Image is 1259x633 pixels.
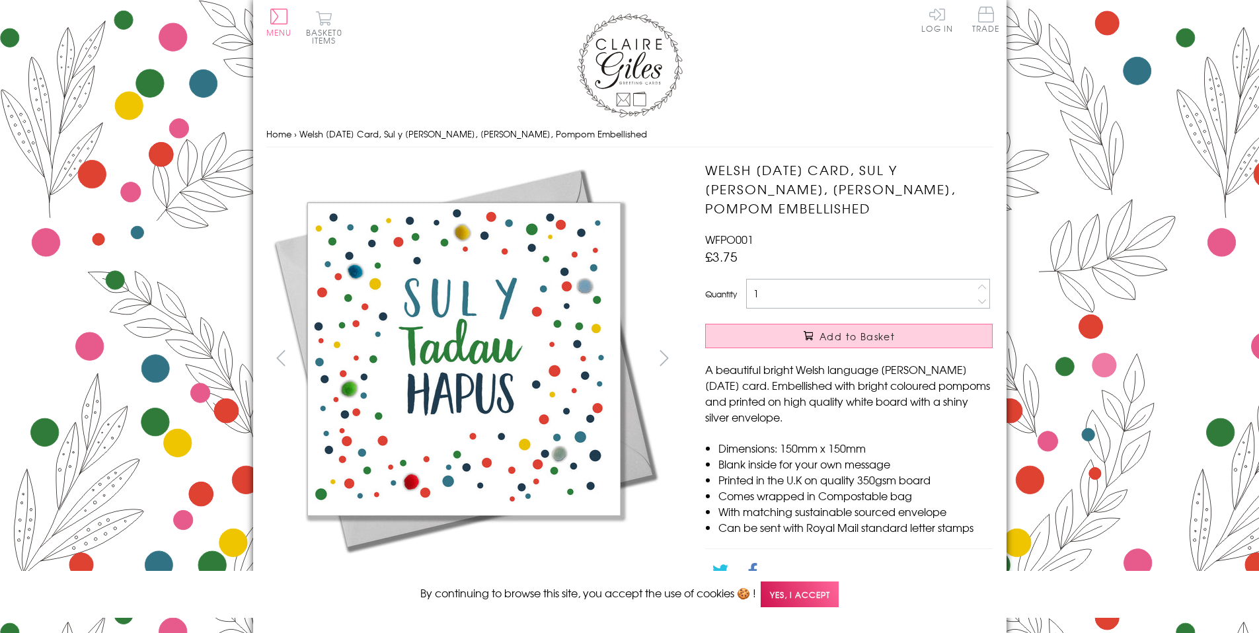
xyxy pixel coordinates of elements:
[679,161,1075,519] img: Welsh Father's Day Card, Sul y Tadau Hapus, Dotty, Pompom Embellished
[299,128,647,140] span: Welsh [DATE] Card, Sul y [PERSON_NAME], [PERSON_NAME], Pompom Embellished
[312,26,342,46] span: 0 items
[761,581,839,607] span: Yes, I accept
[266,343,296,373] button: prev
[705,247,738,266] span: £3.75
[306,11,342,44] button: Basket0 items
[705,288,737,300] label: Quantity
[266,121,993,148] nav: breadcrumbs
[718,519,993,535] li: Can be sent with Royal Mail standard letter stamps
[577,13,683,118] img: Claire Giles Greetings Cards
[972,7,1000,32] span: Trade
[266,9,292,36] button: Menu
[718,456,993,472] li: Blank inside for your own message
[718,440,993,456] li: Dimensions: 150mm x 150mm
[718,488,993,503] li: Comes wrapped in Compostable bag
[266,161,662,557] img: Welsh Father's Day Card, Sul y Tadau Hapus, Dotty, Pompom Embellished
[972,7,1000,35] a: Trade
[705,161,993,217] h1: Welsh [DATE] Card, Sul y [PERSON_NAME], [PERSON_NAME], Pompom Embellished
[266,26,292,38] span: Menu
[921,7,953,32] a: Log In
[266,128,291,140] a: Home
[705,231,753,247] span: WFPO001
[294,128,297,140] span: ›
[718,503,993,519] li: With matching sustainable sourced envelope
[820,330,895,343] span: Add to Basket
[718,472,993,488] li: Printed in the U.K on quality 350gsm board
[649,343,679,373] button: next
[705,324,993,348] button: Add to Basket
[705,361,993,425] p: A beautiful bright Welsh language [PERSON_NAME] [DATE] card. Embellished with bright coloured pom...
